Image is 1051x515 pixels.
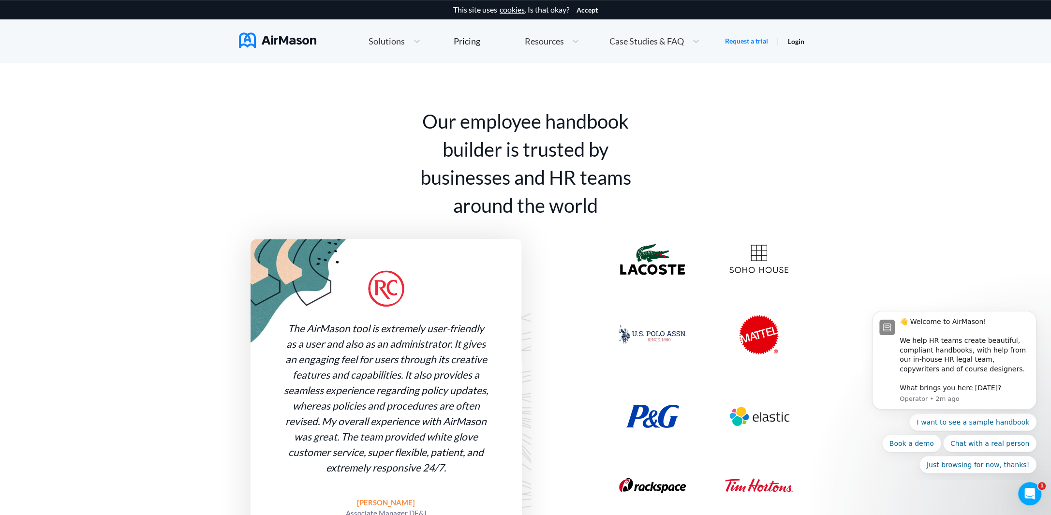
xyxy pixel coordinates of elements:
div: Our employee handbook builder is trusted by businesses and HR teams around the world [405,107,647,220]
div: [PERSON_NAME] [346,497,427,508]
button: Accept cookies [577,6,598,14]
img: YVwAAAABJRU5ErkJggg== [368,270,404,307]
img: AirMason Logo [239,32,316,48]
div: Procter & Gamble Employee Handbook [599,405,706,428]
img: soho_house [729,244,788,273]
span: Solutions [369,37,405,45]
a: cookies [500,5,525,14]
div: Rackspace Technology Employee Handbook [599,478,706,493]
div: Tim Hortons Employee Handbook [706,478,812,492]
iframe: Intercom live chat [1018,482,1041,505]
div: Elastic Employee Handbook [706,395,812,438]
img: bg_card-8499c0fa3b0c6d0d5be01e548dfafdf6.jpg [251,239,351,346]
a: Login [788,37,804,45]
img: mattel [739,315,779,354]
div: U.S. Polo Assn. Employee Handbook [599,325,706,344]
img: lacoste [620,243,685,275]
div: Pricing [454,37,480,45]
span: 1 [1038,482,1046,490]
a: Pricing [454,32,480,50]
img: us_polo_assn [619,325,686,344]
span: Case Studies & FAQ [609,37,684,45]
a: Request a trial [725,36,768,46]
div: The AirMason tool is extremely user-friendly as a user and also as an administrator. It gives an ... [282,321,489,475]
span: | [777,36,779,45]
div: Mattel Employee Handbook [706,315,812,354]
div: Soho House Employee Handbook [706,244,812,273]
img: rackspace_technology [619,478,686,493]
iframe: Intercom notifications message [858,303,1051,479]
span: Resources [524,37,563,45]
img: tim_hortons [725,478,793,492]
img: procter_and_gamble [626,405,679,428]
div: Lacoste Employee Handbook [599,243,706,275]
img: elastic [725,395,793,438]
